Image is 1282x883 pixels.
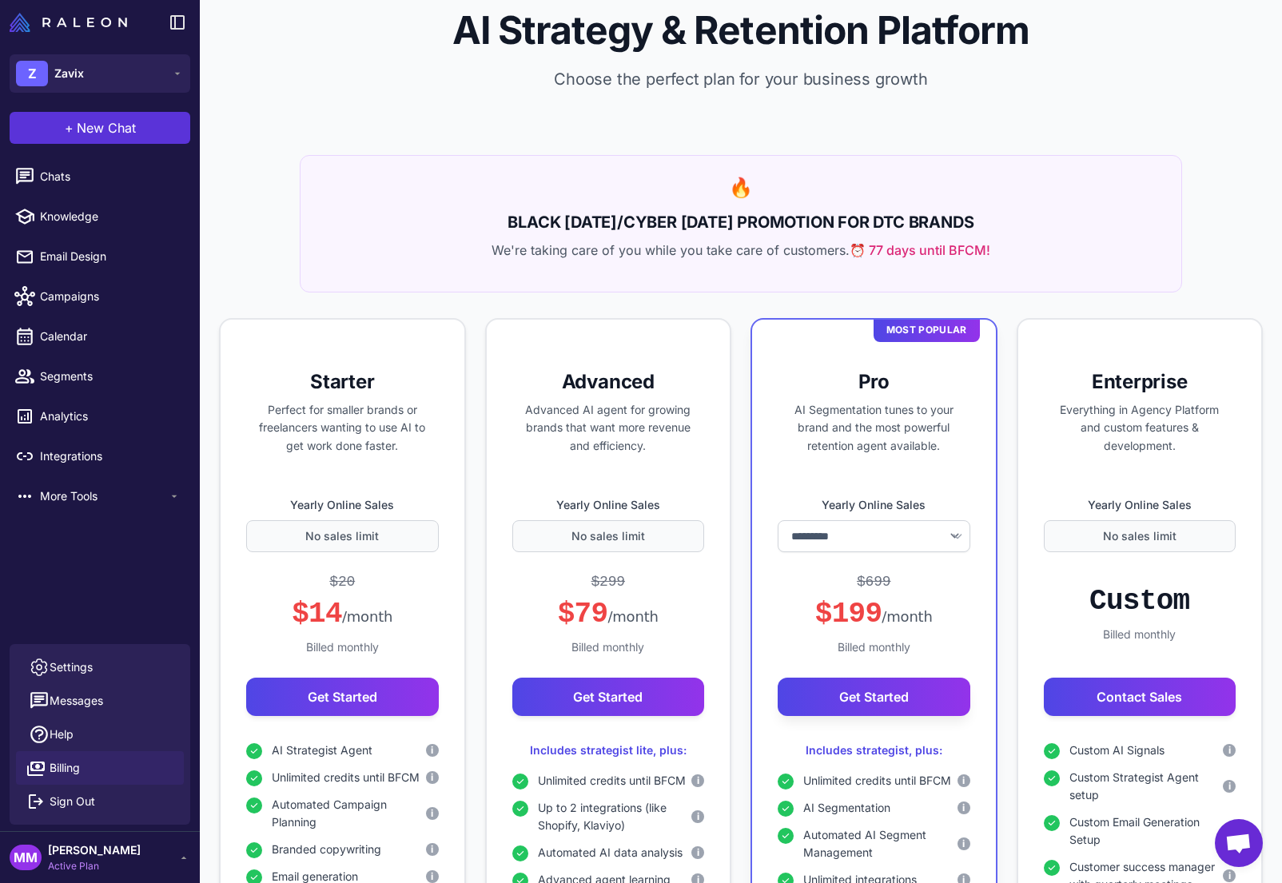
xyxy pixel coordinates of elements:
[48,841,141,859] span: [PERSON_NAME]
[16,718,184,751] a: Help
[225,6,1256,54] h1: AI Strategy & Retention Platform
[558,596,659,632] div: $79
[320,241,1162,260] p: We're taking care of you while you take care of customers.
[571,527,645,545] span: No sales limit
[50,658,93,676] span: Settings
[538,772,686,790] span: Unlimited credits until BFCM
[10,13,127,32] img: Raleon Logo
[6,280,193,313] a: Campaigns
[1228,869,1231,883] span: i
[882,608,932,625] span: /month
[1228,779,1231,794] span: i
[6,400,193,433] a: Analytics
[246,638,439,656] div: Billed monthly
[538,844,683,861] span: Automated AI data analysis
[65,118,74,137] span: +
[6,160,193,193] a: Chats
[6,440,193,473] a: Integrations
[40,328,181,345] span: Calendar
[591,571,626,593] div: $299
[1069,769,1224,804] span: Custom Strategist Agent setup
[512,678,705,716] button: Get Started
[729,176,753,199] span: 🔥
[10,13,133,32] a: Raleon Logo
[962,774,965,788] span: i
[512,638,705,656] div: Billed monthly
[803,799,890,817] span: AI Segmentation
[305,527,379,545] span: No sales limit
[50,692,103,710] span: Messages
[246,401,439,455] p: Perfect for smaller brands or freelancers wanting to use AI to get work done faster.
[607,608,658,625] span: /month
[40,288,181,305] span: Campaigns
[778,638,970,656] div: Billed monthly
[1215,819,1263,867] div: Open chat
[1089,583,1189,619] div: Custom
[40,447,181,465] span: Integrations
[292,596,392,632] div: $14
[778,742,970,759] div: Includes strategist, plus:
[431,743,433,758] span: i
[1044,496,1236,514] label: Yearly Online Sales
[778,369,970,395] h3: Pro
[1228,743,1231,758] span: i
[431,842,433,857] span: i
[6,320,193,353] a: Calendar
[538,799,692,834] span: Up to 2 integrations (like Shopify, Klaviyo)
[1044,678,1236,716] button: Contact Sales
[50,793,95,810] span: Sign Out
[272,769,420,786] span: Unlimited credits until BFCM
[40,208,181,225] span: Knowledge
[48,859,141,873] span: Active Plan
[697,809,699,824] span: i
[54,65,84,82] span: Zavix
[803,826,958,861] span: Automated AI Segment Management
[77,118,136,137] span: New Chat
[431,806,433,821] span: i
[803,772,951,790] span: Unlimited credits until BFCM
[16,684,184,718] button: Messages
[1044,626,1236,643] div: Billed monthly
[778,496,970,514] label: Yearly Online Sales
[6,200,193,233] a: Knowledge
[40,248,181,265] span: Email Design
[962,801,965,815] span: i
[512,401,705,455] p: Advanced AI agent for growing brands that want more revenue and efficiency.
[50,759,80,777] span: Billing
[40,168,181,185] span: Chats
[10,845,42,870] div: MM
[512,369,705,395] h3: Advanced
[272,742,372,759] span: AI Strategist Agent
[16,785,184,818] button: Sign Out
[342,608,392,625] span: /month
[512,496,705,514] label: Yearly Online Sales
[1044,401,1236,455] p: Everything in Agency Platform and custom features & development.
[778,678,970,716] button: Get Started
[320,210,1162,234] h2: BLACK [DATE]/CYBER [DATE] PROMOTION FOR DTC BRANDS
[1069,813,1224,849] span: Custom Email Generation Setup
[6,240,193,273] a: Email Design
[431,770,433,785] span: i
[10,112,190,144] button: +New Chat
[272,841,381,858] span: Branded copywriting
[225,67,1256,91] p: Choose the perfect plan for your business growth
[962,837,965,851] span: i
[697,845,699,860] span: i
[874,318,980,342] div: Most Popular
[1044,369,1236,395] h3: Enterprise
[815,596,933,632] div: $199
[50,726,74,743] span: Help
[246,496,439,514] label: Yearly Online Sales
[778,401,970,455] p: AI Segmentation tunes to your brand and the most powerful retention agent available.
[246,678,439,716] button: Get Started
[1069,742,1165,759] span: Custom AI Signals
[272,796,426,831] span: Automated Campaign Planning
[697,774,699,788] span: i
[1103,527,1176,545] span: No sales limit
[40,368,181,385] span: Segments
[6,360,193,393] a: Segments
[10,54,190,93] button: ZZavix
[857,571,891,593] div: $699
[850,241,990,260] span: ⏰ 77 days until BFCM!
[329,571,355,593] div: $20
